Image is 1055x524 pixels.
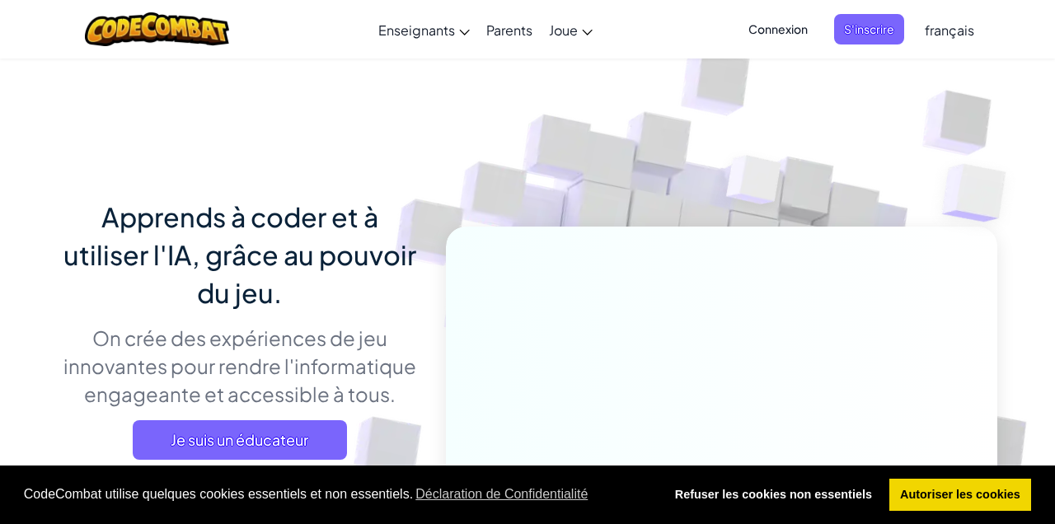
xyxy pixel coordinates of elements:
[917,7,982,52] a: français
[378,21,455,39] span: Enseignants
[478,7,541,52] a: Parents
[889,479,1032,512] a: allow cookies
[85,12,229,46] img: CodeCombat logo
[663,479,883,512] a: deny cookies
[370,7,478,52] a: Enseignants
[413,482,590,507] a: learn more about cookies
[738,14,818,44] button: Connexion
[696,123,814,246] img: Overlap cubes
[925,21,974,39] span: français
[541,7,601,52] a: Joue
[58,324,421,408] p: On crée des expériences de jeu innovantes pour rendre l'informatique engageante et accessible à t...
[63,200,416,309] span: Apprends à coder et à utiliser l'IA, grâce au pouvoir du jeu.
[834,14,904,44] button: S'inscrire
[133,420,347,460] a: Je suis un éducateur
[24,482,650,507] span: CodeCombat utilise quelques cookies essentiels et non essentiels.
[909,124,1052,263] img: Overlap cubes
[549,21,578,39] span: Joue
